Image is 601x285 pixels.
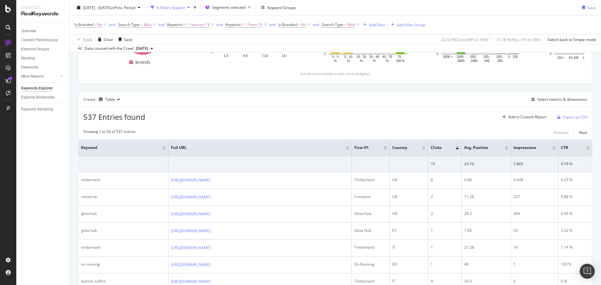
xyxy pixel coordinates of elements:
button: Export as CSV [554,112,587,122]
text: 5 - 10 [344,55,352,59]
div: Apply [83,37,93,42]
text: 101+ [557,56,564,59]
div: and [269,22,276,27]
a: [URL][DOMAIN_NAME] [171,177,211,183]
div: Next [579,130,587,135]
span: brands [136,59,151,66]
div: bianchi zaffiro [81,278,166,284]
span: Segments selected [212,5,245,10]
div: timberland [81,245,166,250]
div: 0.23 % [561,177,589,183]
button: Save [116,34,132,44]
span: Is Branded [74,22,93,27]
div: 28.2 [464,211,508,216]
div: and [158,22,165,27]
div: 31.28 [464,245,508,250]
span: Clicks [431,145,446,150]
span: Search Type [118,22,140,27]
div: Save [588,5,596,10]
button: [DATE] [133,45,156,52]
span: No [97,20,102,29]
text: 70 - [398,55,403,59]
div: Add Filter [369,22,386,27]
button: Switch back to Simple mode [545,34,596,44]
div: 15 [431,161,459,167]
text: 51-100 [569,56,579,59]
a: Content Performance [21,37,65,43]
a: [URL][DOMAIN_NAME] [171,228,211,234]
div: 227 [513,194,556,200]
text: 40 - 70 [383,55,393,59]
span: Keyword [225,22,240,27]
span: Avg. Position [464,145,496,150]
div: Add to Custom Report [508,115,547,119]
div: Ranking [21,55,35,62]
button: Apply [74,34,93,44]
a: [URL][DOMAIN_NAME] [171,245,211,251]
div: and [313,22,319,27]
div: 0.19 % [561,161,589,167]
text: % [334,59,337,63]
div: 7.06 [464,228,508,233]
text: 10 - 20 [357,55,367,59]
div: glow hub [81,211,166,216]
div: 1 [431,228,459,233]
a: More Reports [21,73,59,80]
div: on running [81,262,166,267]
button: Add to Custom Report [500,112,547,122]
a: Keyword Groups [21,46,65,53]
button: Previous [554,129,569,136]
div: 7,865 [513,161,556,167]
text: % [386,59,389,63]
div: Data crossed with the Crawl [85,46,133,51]
div: 9.06 [464,177,508,183]
div: Glow Hub [354,211,387,216]
text: % [360,59,363,63]
div: On Running [354,262,387,267]
span: Web [347,20,355,29]
button: Clear [95,34,113,44]
text: 11+ [282,54,287,58]
div: UK [392,177,425,183]
text: 500 - [470,55,478,59]
span: 537 Entries found [83,112,145,122]
text: % [373,59,376,63]
span: Full URL [171,145,336,150]
div: Table [105,98,115,101]
span: ^.*women.*$ [186,20,210,29]
div: Timberland [354,177,387,183]
span: = [344,22,347,27]
button: and [216,22,223,28]
div: 43 [513,228,556,233]
div: Previous [554,130,569,135]
div: Keywords [21,64,38,71]
span: ≠ [241,22,244,27]
text: 0 - 100 [508,55,518,59]
div: 0.88 % [561,194,589,200]
div: 8 [431,177,459,183]
div: 2.32 % [561,228,589,233]
button: [DATE] - [DATE]vsPrev. Period [74,3,143,13]
div: Keywords Explorer [21,85,53,92]
text: 250 - [483,55,491,59]
div: Glow Hub [354,228,387,233]
button: Select metrics & dimensions [529,96,587,103]
a: Explorer Bookmarks [21,94,65,101]
a: Overview [21,28,65,34]
div: Converse [354,194,387,200]
span: 2025 Aug. 12th [136,46,148,51]
div: converse [81,194,166,200]
div: 6 Filters Applied [157,5,185,10]
div: (scroll horizontally to see more widgets) [86,71,584,76]
div: Keyword Sampling [21,106,53,113]
div: More Reports [21,73,44,80]
button: 6 Filters Applied [148,3,192,13]
button: Add Filter [361,21,386,28]
text: 0 [436,52,438,56]
text: 0 - 5 [332,55,338,59]
div: 7.14 % [561,245,589,250]
span: First H1 [354,145,374,150]
div: 0.65 % [561,211,589,216]
div: Analytics [21,5,64,10]
div: Open Intercom Messenger [580,264,595,279]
